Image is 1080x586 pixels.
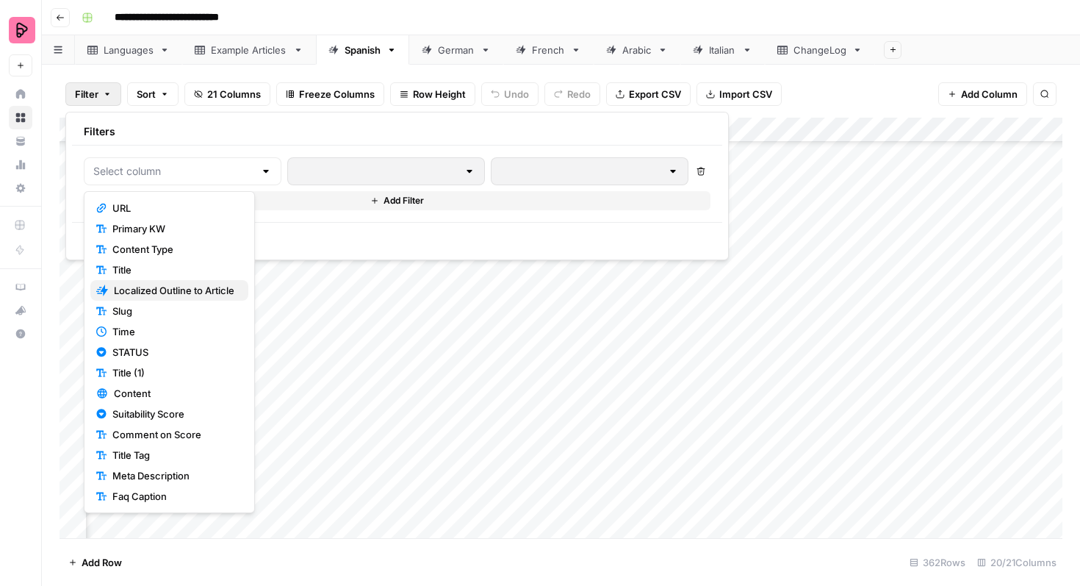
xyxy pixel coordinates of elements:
span: Add Column [961,87,1018,101]
span: Content [114,386,237,401]
button: Add Column [938,82,1027,106]
span: Slug [112,304,237,318]
div: Filter [65,112,729,260]
a: German [409,35,503,65]
img: Preply Logo [9,17,35,43]
button: Help + Support [9,322,32,346]
button: Undo [481,82,539,106]
button: Add Row [60,551,131,574]
span: Faq Caption [112,489,237,504]
a: Example Articles [182,35,316,65]
span: Export CSV [629,87,681,101]
button: Sort [127,82,179,106]
button: Export CSV [606,82,691,106]
span: Redo [567,87,591,101]
button: 21 Columns [184,82,270,106]
a: French [503,35,594,65]
button: What's new? [9,299,32,322]
span: STATUS [112,345,237,360]
a: AirOps Academy [9,275,32,299]
a: Browse [9,106,32,129]
button: Row Height [390,82,475,106]
div: 362 Rows [904,551,971,574]
a: Settings [9,176,32,200]
span: 21 Columns [207,87,261,101]
a: Spanish [316,35,409,65]
span: Add Row [82,555,122,570]
span: Row Height [413,87,466,101]
button: Freeze Columns [276,82,384,106]
input: Select column [93,164,254,179]
div: Filters [72,118,722,146]
span: Primary KW [112,221,237,236]
span: Title Tag [112,448,237,462]
button: Import CSV [696,82,782,106]
span: Filter [75,87,98,101]
a: Usage [9,153,32,176]
span: Time [112,324,237,339]
a: Arabic [594,35,680,65]
button: Add Filter [84,191,710,210]
span: URL [112,201,237,215]
div: Example Articles [211,43,287,57]
span: Sort [137,87,156,101]
a: Home [9,82,32,106]
span: Undo [504,87,529,101]
div: Spanish [345,43,381,57]
div: 20/21 Columns [971,551,1062,574]
div: French [532,43,565,57]
span: Title [112,262,237,277]
div: Italian [709,43,736,57]
div: What's new? [10,299,32,321]
span: Comment on Score [112,427,237,442]
span: Suitability Score [112,407,237,421]
div: Languages [104,43,154,57]
button: Workspace: Preply [9,12,32,49]
button: Filter [65,82,121,106]
span: Localized Outline to Article [114,283,237,298]
a: Languages [75,35,182,65]
span: Freeze Columns [299,87,375,101]
button: Redo [544,82,600,106]
div: ChangeLog [793,43,846,57]
span: Import CSV [719,87,772,101]
span: Title (1) [112,365,237,380]
span: Add Filter [384,194,424,207]
a: Your Data [9,129,32,153]
span: Content Type [112,242,237,257]
span: Meta Description [112,468,237,483]
a: ChangeLog [765,35,875,65]
div: German [438,43,475,57]
div: Arabic [622,43,652,57]
a: Italian [680,35,765,65]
